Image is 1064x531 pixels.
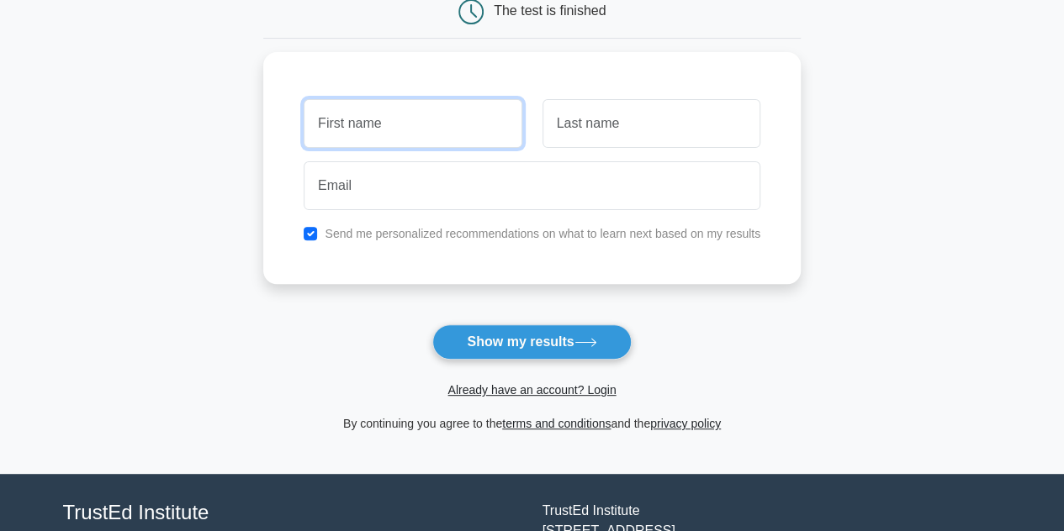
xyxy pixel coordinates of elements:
[325,227,760,240] label: Send me personalized recommendations on what to learn next based on my results
[494,3,606,18] div: The test is finished
[650,417,721,430] a: privacy policy
[63,501,522,525] h4: TrustEd Institute
[447,383,616,397] a: Already have an account? Login
[304,99,521,148] input: First name
[432,324,631,360] button: Show my results
[304,161,760,210] input: Email
[543,99,760,148] input: Last name
[253,413,811,434] div: By continuing you agree to the and the
[502,417,611,430] a: terms and conditions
